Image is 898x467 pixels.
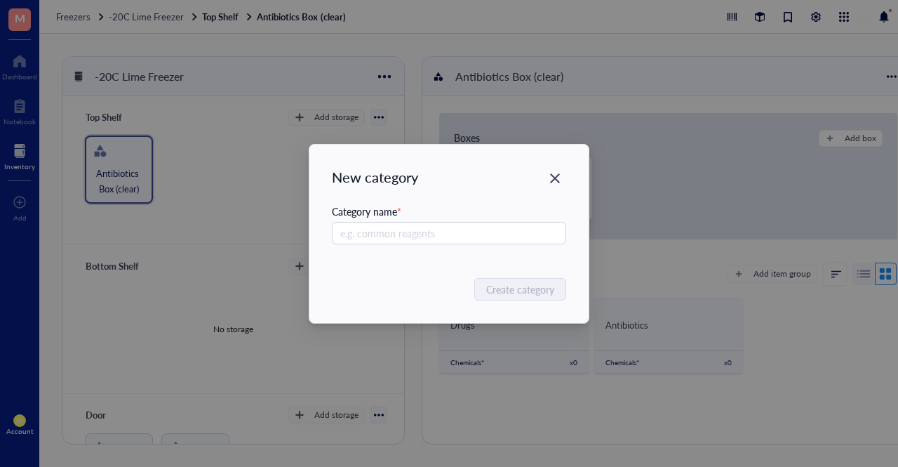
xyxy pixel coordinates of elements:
span: Close [544,170,566,187]
button: Close [544,167,566,190]
button: Create category [474,278,566,301]
input: e.g. common reagents [332,222,566,244]
div: Category name [332,204,566,219]
div: New category [332,167,566,187]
